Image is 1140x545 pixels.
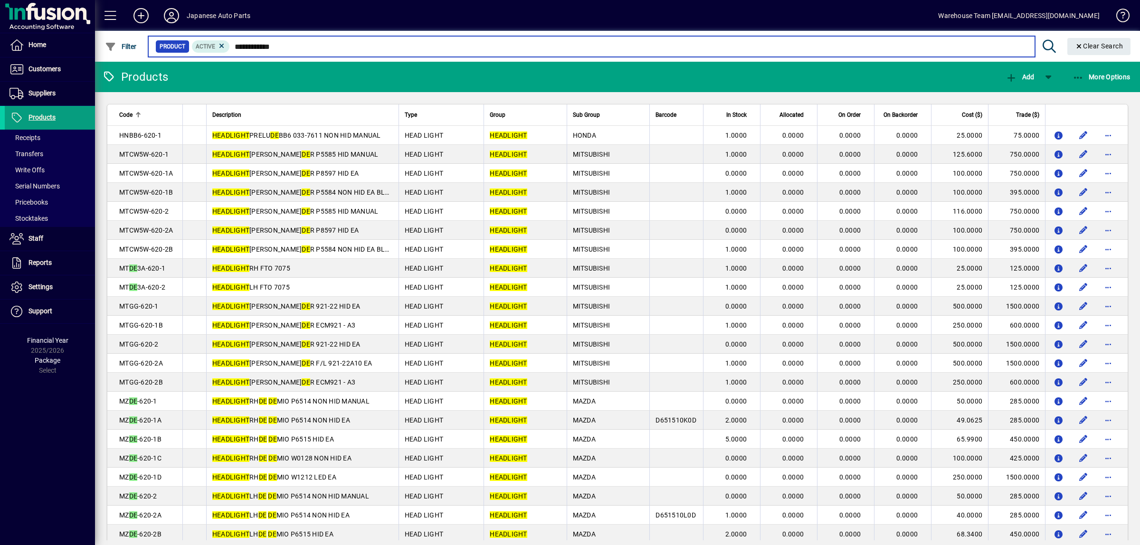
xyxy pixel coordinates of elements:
span: Add [1006,73,1034,81]
span: PRELU BB6 033-7611 NON HID MANUAL [212,132,381,139]
span: Sub Group [573,110,600,120]
span: MITSUBISHI [573,226,610,234]
span: HEAD LIGHT [405,283,444,291]
span: Suppliers [28,89,56,97]
td: 116.0000 [931,202,988,221]
button: Edit [1076,223,1091,238]
span: MITSUBISHI [573,283,610,291]
button: More options [1101,526,1116,542]
span: Financial Year [27,337,68,344]
button: More options [1101,223,1116,238]
td: 750.0000 [988,202,1045,221]
span: [PERSON_NAME] R P5584 NON HID EA BLACK INNER [212,245,420,253]
span: MTCW5W-620-2A [119,226,173,234]
span: Customers [28,65,61,73]
span: HEAD LIGHT [405,378,444,386]
button: Edit [1076,147,1091,162]
span: Receipts [9,134,40,141]
span: MTGG-620-1B [119,321,163,329]
span: LH FTO 7075 [212,283,290,291]
em: DE [302,321,310,329]
div: On Order [823,110,869,120]
td: 600.0000 [988,373,1045,392]
em: HEADLIGHT [490,283,527,291]
button: Edit [1076,185,1091,200]
em: HEADLIGHT [212,302,249,310]
span: Products [28,113,56,121]
span: In Stock [726,110,747,120]
a: Settings [5,275,95,299]
em: DE [302,169,310,177]
span: 1.0000 [725,283,747,291]
span: MITSUBISHI [573,169,610,177]
span: Home [28,41,46,48]
div: Description [212,110,393,120]
div: Warehouse Team [EMAIL_ADDRESS][DOMAIN_NAME] [938,8,1100,23]
span: MZ -620-1 [119,397,157,405]
button: Edit [1076,507,1091,523]
span: 0.0000 [782,132,804,139]
td: 750.0000 [988,164,1045,183]
button: More options [1101,299,1116,314]
mat-chip: Activation Status: Active [192,40,230,53]
span: MTCW5W-620-2 [119,207,169,215]
button: More options [1101,432,1116,447]
span: MTCW5W-620-1A [119,169,173,177]
em: HEADLIGHT [212,188,249,196]
td: 100.0000 [931,164,988,183]
span: 0.0000 [782,321,804,329]
td: 100.0000 [931,221,988,240]
em: HEADLIGHT [490,169,527,177]
span: Allocated [779,110,804,120]
span: 0.0000 [839,302,861,310]
a: Knowledge Base [1109,2,1128,33]
span: [PERSON_NAME] R 921-22 HID EA [212,302,361,310]
span: 1.0000 [725,150,747,158]
button: Add [1003,68,1036,85]
span: Group [490,110,505,120]
span: [PERSON_NAME] R ECM921 - A3 [212,378,355,386]
span: Staff [28,235,43,242]
span: 1.0000 [725,359,747,367]
button: More options [1101,413,1116,428]
em: HEADLIGHT [212,340,249,348]
em: HEADLIGHT [490,264,527,272]
span: 0.0000 [896,226,918,234]
span: 0.0000 [839,245,861,253]
span: [PERSON_NAME] R P5585 HID MANUAL [212,150,379,158]
em: HEADLIGHT [490,378,527,386]
button: Edit [1076,128,1091,143]
span: 0.0000 [782,302,804,310]
span: HEAD LIGHT [405,207,444,215]
td: 750.0000 [988,221,1045,240]
div: Allocated [766,110,812,120]
td: 125.0000 [988,259,1045,278]
em: HEADLIGHT [212,207,249,215]
button: Filter [103,38,139,55]
em: HEADLIGHT [490,132,527,139]
span: MT 3A-620-1 [119,264,165,272]
em: HEADLIGHT [490,302,527,310]
button: Profile [156,7,187,24]
em: HEADLIGHT [212,150,249,158]
a: Home [5,33,95,57]
span: 0.0000 [839,340,861,348]
span: HEAD LIGHT [405,321,444,329]
em: HEADLIGHT [490,321,527,329]
td: 500.0000 [931,297,988,316]
span: MITSUBISHI [573,359,610,367]
em: HEADLIGHT [490,226,527,234]
em: HEADLIGHT [212,397,249,405]
span: Active [196,43,215,50]
span: 0.0000 [839,321,861,329]
button: More options [1101,356,1116,371]
div: In Stock [709,110,755,120]
a: Pricebooks [5,194,95,210]
td: 125.0000 [988,278,1045,297]
td: 100.0000 [931,240,988,259]
em: HEADLIGHT [490,359,527,367]
span: Serial Numbers [9,182,60,190]
span: Description [212,110,241,120]
button: More Options [1070,68,1133,85]
span: On Backorder [883,110,918,120]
